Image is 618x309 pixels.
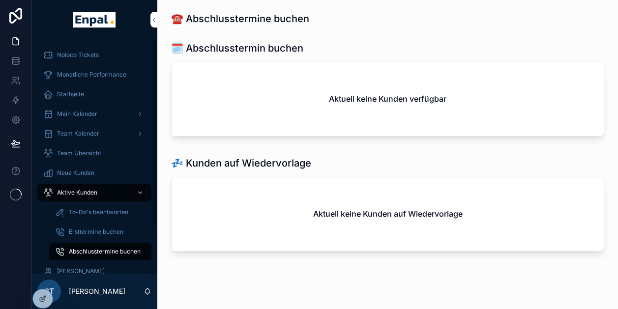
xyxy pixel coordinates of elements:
[57,169,94,177] span: Neue Kunden
[37,164,151,182] a: Neue Kunden
[171,12,309,26] h1: ☎️ Abschlusstermine buchen
[57,267,105,275] span: [PERSON_NAME]
[37,105,151,123] a: Mein Kalender
[37,66,151,84] a: Monatliche Performance
[37,144,151,162] a: Team Übersicht
[49,243,151,260] a: Abschlusstermine buchen
[49,223,151,241] a: Ersttermine buchen
[69,228,123,236] span: Ersttermine buchen
[37,85,151,103] a: Startseite
[57,90,84,98] span: Startseite
[57,110,97,118] span: Mein Kalender
[313,208,463,220] h2: Aktuell keine Kunden auf Wiedervorlage
[31,39,157,274] div: scrollable content
[57,189,97,197] span: Aktive Kunden
[37,125,151,142] a: Team Kalender
[69,248,141,255] span: Abschlusstermine buchen
[37,184,151,201] a: Aktive Kunden
[171,41,303,55] h1: 🗓️ Abschlusstermin buchen
[57,130,99,138] span: Team Kalender
[69,286,125,296] p: [PERSON_NAME]
[37,262,151,280] a: [PERSON_NAME]
[49,203,151,221] a: To-Do's beantworten
[37,46,151,64] a: Noloco Tickets
[73,12,115,28] img: App logo
[44,285,54,297] span: ST
[57,71,126,79] span: Monatliche Performance
[171,156,311,170] h1: 💤 Kunden auf Wiedervorlage
[329,93,446,105] h2: Aktuell keine Kunden verfügbar
[69,208,128,216] span: To-Do's beantworten
[57,149,101,157] span: Team Übersicht
[57,51,99,59] span: Noloco Tickets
